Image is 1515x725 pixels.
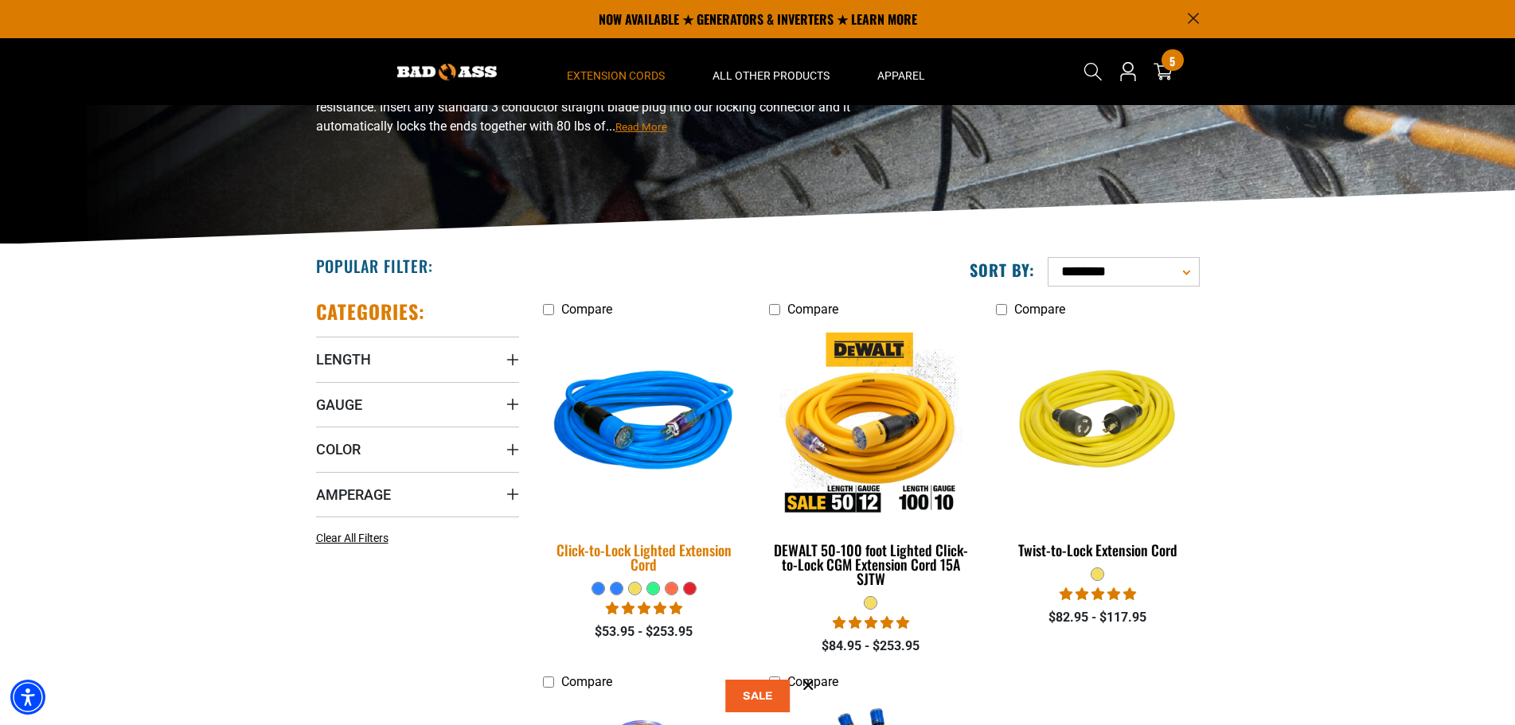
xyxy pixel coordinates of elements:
div: Click-to-Lock Lighted Extension Cord [543,543,746,571]
summary: Gauge [316,382,519,427]
h2: Categories: [316,299,426,324]
span: Compare [561,674,612,689]
img: yellow [998,333,1198,516]
span: All Other Products [713,68,830,83]
span: 5 [1169,55,1175,67]
label: Sort by: [970,259,1035,280]
img: Bad Ass Extension Cords [397,64,497,80]
div: $53.95 - $253.95 [543,622,746,641]
span: 4.87 stars [606,601,682,616]
a: DEWALT 50-100 foot Lighted Click-to-Lock CGM Extension Cord 15A SJTW DEWALT 50-100 foot Lighted C... [769,325,972,595]
a: Clear All Filters [316,530,395,547]
div: Twist-to-Lock Extension Cord [996,543,1199,557]
h2: Popular Filter: [316,255,433,276]
span: Extension Cords [567,68,665,83]
a: blue Click-to-Lock Lighted Extension Cord [543,325,746,581]
span: 4.84 stars [833,615,909,630]
span: Clear All Filters [316,532,389,544]
summary: Amperage [316,472,519,516]
span: Color [316,440,361,458]
span: Compare [787,674,838,689]
span: 5.00 stars [1060,587,1136,602]
summary: All Other Products [689,38,853,105]
a: Open this option [1115,38,1141,105]
span: Gauge [316,396,362,414]
div: $82.95 - $117.95 [996,608,1199,627]
div: Accessibility Menu [10,680,45,715]
span: Amperage [316,485,391,504]
div: DEWALT 50-100 foot Lighted Click-to-Lock CGM Extension Cord 15A SJTW [769,543,972,586]
summary: Search [1080,59,1106,84]
span: Length [316,350,371,368]
span: Compare [787,302,838,317]
summary: Extension Cords [543,38,689,105]
span: Apparel [877,68,925,83]
img: blue [533,322,756,526]
span: Read More [615,121,667,133]
img: DEWALT 50-100 foot Lighted Click-to-Lock CGM Extension Cord 15A SJTW [771,333,971,516]
span: Locking extension cords from Bad Ass Extension Cords ensure uninterrupted power and extra water r... [316,80,872,134]
summary: Color [316,427,519,471]
span: Compare [561,302,612,317]
span: Compare [1014,302,1065,317]
summary: Length [316,337,519,381]
summary: Apparel [853,38,949,105]
div: $84.95 - $253.95 [769,637,972,656]
a: yellow Twist-to-Lock Extension Cord [996,325,1199,567]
